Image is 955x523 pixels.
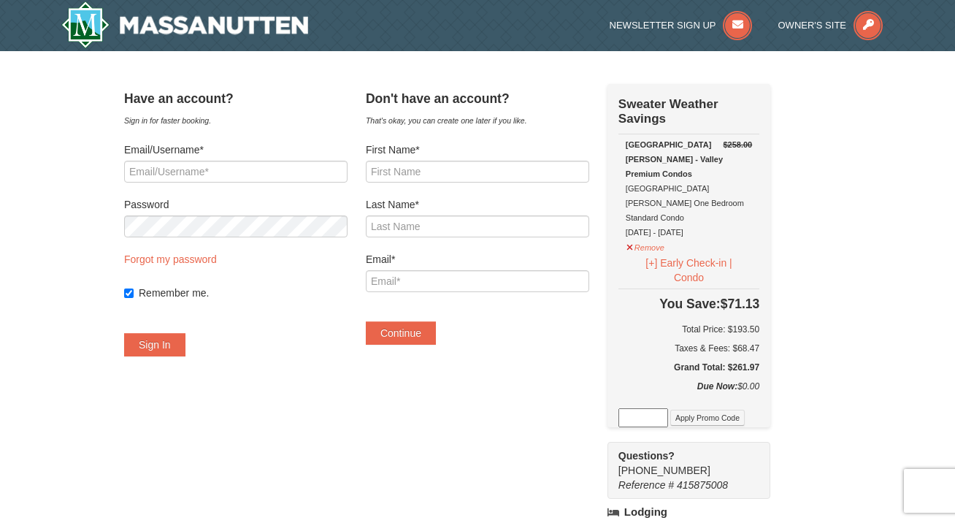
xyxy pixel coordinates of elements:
strong: [GEOGRAPHIC_DATA][PERSON_NAME] - Valley Premium Condos [626,140,723,178]
a: Massanutten Resort [61,1,308,48]
span: [PHONE_NUMBER] [618,448,744,476]
button: Remove [626,237,665,255]
strong: Questions? [618,450,675,462]
img: Massanutten Resort Logo [61,1,308,48]
span: Newsletter Sign Up [610,20,716,31]
a: Forgot my password [124,253,217,265]
h5: Grand Total: $261.97 [618,360,759,375]
div: $0.00 [618,379,759,408]
h4: $71.13 [618,297,759,311]
div: Sign in for faster booking. [124,113,348,128]
span: Reference # [618,479,674,491]
strong: Due Now: [697,381,737,392]
button: Continue [366,321,436,345]
label: Last Name* [366,197,589,212]
del: $258.00 [723,140,752,149]
label: Email/Username* [124,142,348,157]
div: That's okay, you can create one later if you like. [366,113,589,128]
div: [GEOGRAPHIC_DATA][PERSON_NAME] One Bedroom Standard Condo [DATE] - [DATE] [626,137,752,240]
a: Newsletter Sign Up [610,20,753,31]
label: Email* [366,252,589,267]
h4: Don't have an account? [366,91,589,106]
strong: Sweater Weather Savings [618,97,718,126]
label: Remember me. [139,286,348,300]
input: First Name [366,161,589,183]
input: Last Name [366,215,589,237]
h4: Have an account? [124,91,348,106]
span: 415875008 [677,479,728,491]
div: Taxes & Fees: $68.47 [618,341,759,356]
button: [+] Early Check-in | Condo [626,255,752,286]
span: You Save: [659,297,720,311]
input: Email* [366,270,589,292]
label: First Name* [366,142,589,157]
button: Apply Promo Code [670,410,745,426]
input: Email/Username* [124,161,348,183]
label: Password [124,197,348,212]
button: Sign In [124,333,185,356]
a: Owner's Site [778,20,883,31]
h6: Total Price: $193.50 [618,322,759,337]
span: Owner's Site [778,20,847,31]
